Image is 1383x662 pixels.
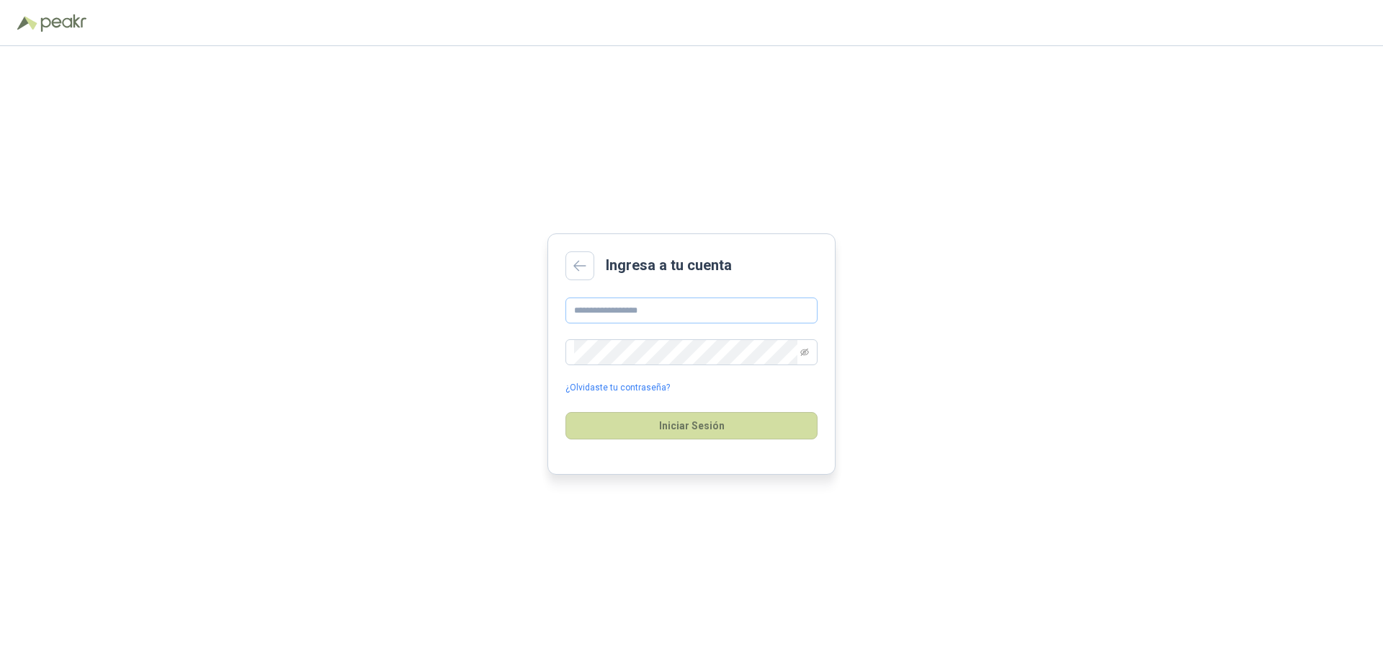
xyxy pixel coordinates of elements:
img: Logo [17,16,37,30]
span: eye-invisible [800,348,809,357]
img: Peakr [40,14,86,32]
h2: Ingresa a tu cuenta [606,254,732,277]
a: ¿Olvidaste tu contraseña? [565,381,670,395]
button: Iniciar Sesión [565,412,818,439]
